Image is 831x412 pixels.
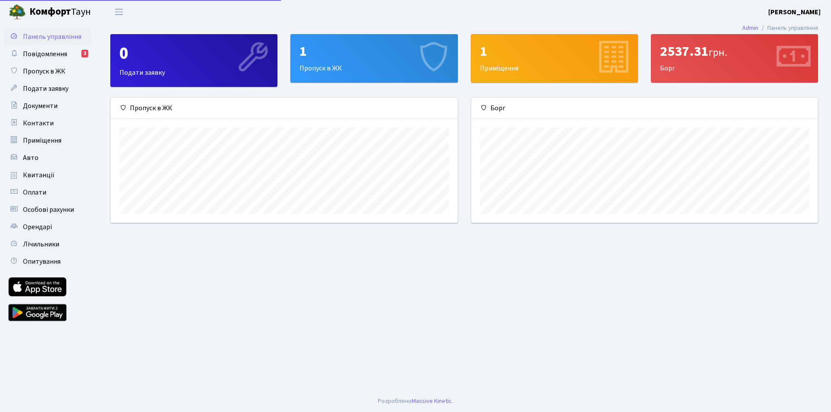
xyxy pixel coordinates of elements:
[300,43,448,60] div: 1
[4,97,91,115] a: Документи
[758,23,818,33] li: Панель управління
[290,34,457,83] a: 1Пропуск в ЖК
[4,253,91,270] a: Опитування
[29,5,91,19] span: Таун
[119,43,268,64] div: 0
[9,3,26,21] img: logo.png
[23,240,59,249] span: Лічильники
[4,28,91,45] a: Панель управління
[471,35,638,82] div: Приміщення
[23,49,67,59] span: Повідомлення
[111,98,457,119] div: Пропуск в ЖК
[108,5,130,19] button: Переключити навігацію
[23,32,81,42] span: Панель управління
[471,34,638,83] a: 1Приміщення
[23,67,65,76] span: Пропуск в ЖК
[23,84,68,93] span: Подати заявку
[4,218,91,236] a: Орендарі
[110,34,277,87] a: 0Подати заявку
[23,118,54,128] span: Контакти
[378,396,453,406] div: Розроблено .
[23,222,52,232] span: Орендарі
[23,205,74,214] span: Особові рахунки
[23,257,61,266] span: Опитування
[742,23,758,32] a: Admin
[471,98,818,119] div: Борг
[4,115,91,132] a: Контакти
[23,188,46,197] span: Оплати
[23,101,58,111] span: Документи
[4,149,91,166] a: Авто
[23,136,61,145] span: Приміщення
[29,5,71,19] b: Комфорт
[4,132,91,149] a: Приміщення
[709,45,727,60] span: грн.
[111,35,277,86] div: Подати заявку
[729,19,831,37] nav: breadcrumb
[4,236,91,253] a: Лічильники
[4,184,91,201] a: Оплати
[23,153,39,163] span: Авто
[768,7,821,17] a: [PERSON_NAME]
[4,45,91,63] a: Повідомлення3
[291,35,457,82] div: Пропуск в ЖК
[480,43,629,60] div: 1
[23,170,55,180] span: Квитанції
[660,43,809,60] div: 2537.31
[412,396,452,406] a: Massive Kinetic
[4,201,91,218] a: Особові рахунки
[4,63,91,80] a: Пропуск в ЖК
[651,35,818,82] div: Борг
[4,166,91,184] a: Квитанції
[4,80,91,97] a: Подати заявку
[81,50,88,57] div: 3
